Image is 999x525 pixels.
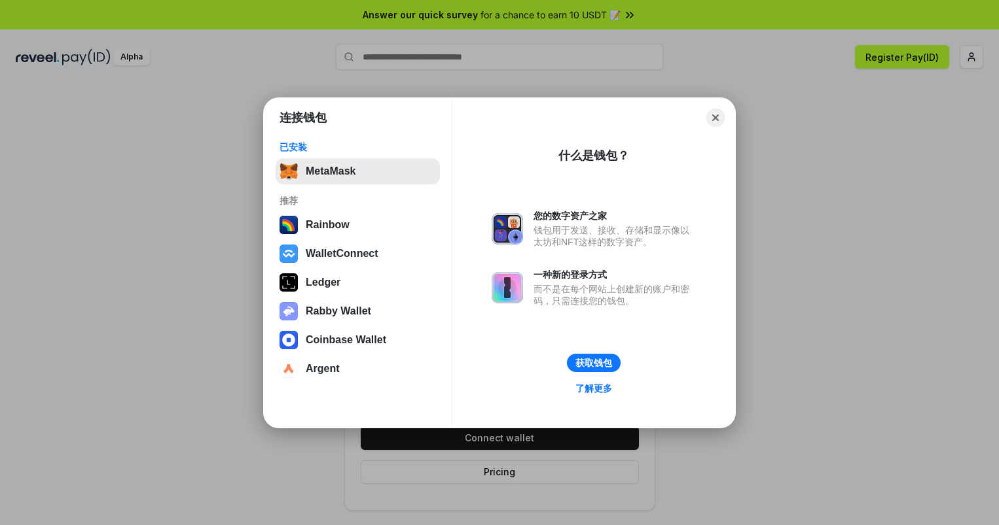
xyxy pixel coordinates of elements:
img: svg+xml,%3Csvg%20xmlns%3D%22http%3A%2F%2Fwww.w3.org%2F2000%2Fsvg%22%20fill%3D%22none%22%20viewBox... [492,272,523,303]
div: 获取钱包 [575,357,612,369]
div: Coinbase Wallet [306,334,386,346]
img: svg+xml,%3Csvg%20xmlns%3D%22http%3A%2F%2Fwww.w3.org%2F2000%2Fsvg%22%20fill%3D%22none%22%20viewBox... [492,213,523,245]
h1: 连接钱包 [280,110,327,126]
div: Rainbow [306,219,350,231]
img: svg+xml,%3Csvg%20xmlns%3D%22http%3A%2F%2Fwww.w3.org%2F2000%2Fsvg%22%20width%3D%2228%22%20height%3... [280,273,298,292]
div: 了解更多 [575,382,612,394]
img: svg+xml,%3Csvg%20fill%3D%22none%22%20height%3D%2233%22%20viewBox%3D%220%200%2035%2033%22%20width%... [280,162,298,180]
img: svg+xml,%3Csvg%20xmlns%3D%22http%3A%2F%2Fwww.w3.org%2F2000%2Fsvg%22%20fill%3D%22none%22%20viewBox... [280,302,298,320]
img: svg+xml,%3Csvg%20width%3D%2228%22%20height%3D%2228%22%20viewBox%3D%220%200%2028%2028%22%20fill%3D... [280,245,298,263]
button: Argent [276,356,440,382]
div: 您的数字资产之家 [534,210,696,222]
img: svg+xml,%3Csvg%20width%3D%2228%22%20height%3D%2228%22%20viewBox%3D%220%200%2028%2028%22%20fill%3D... [280,331,298,349]
div: 已安装 [280,141,436,153]
a: 了解更多 [568,380,620,397]
button: MetaMask [276,158,440,184]
div: MetaMask [306,165,355,177]
button: Rabby Wallet [276,298,440,324]
button: Coinbase Wallet [276,327,440,353]
div: Argent [306,363,340,375]
div: 钱包用于发送、接收、存储和显示像以太坊和NFT这样的数字资产。 [534,224,696,248]
div: 什么是钱包？ [558,148,629,163]
img: svg+xml,%3Csvg%20width%3D%2228%22%20height%3D%2228%22%20viewBox%3D%220%200%2028%2028%22%20fill%3D... [280,360,298,378]
button: Rainbow [276,212,440,238]
button: 获取钱包 [567,354,621,372]
button: Ledger [276,269,440,296]
img: svg+xml,%3Csvg%20width%3D%22120%22%20height%3D%22120%22%20viewBox%3D%220%200%20120%20120%22%20fil... [280,216,298,234]
button: WalletConnect [276,241,440,267]
div: Rabby Wallet [306,305,371,317]
div: 而不是在每个网站上创建新的账户和密码，只需连接您的钱包。 [534,283,696,307]
button: Close [706,109,725,127]
div: WalletConnect [306,248,378,260]
div: Ledger [306,277,340,288]
div: 一种新的登录方式 [534,269,696,280]
div: 推荐 [280,195,436,207]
